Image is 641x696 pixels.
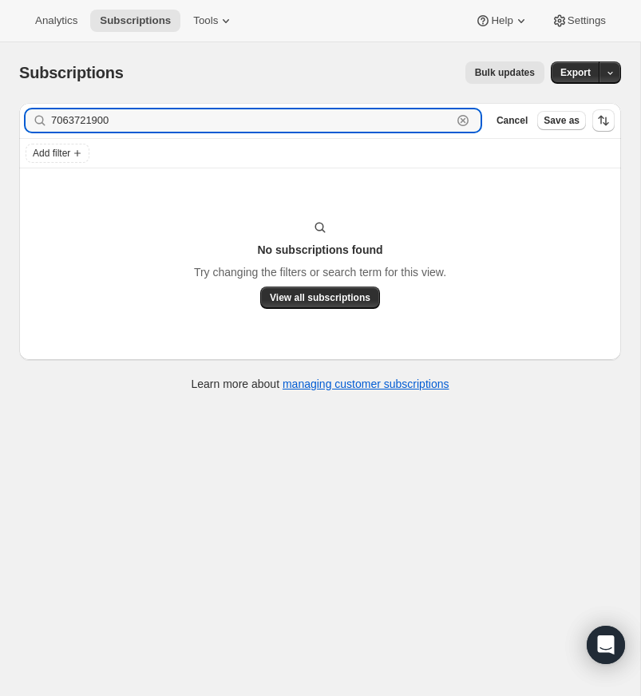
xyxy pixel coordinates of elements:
span: Bulk updates [475,66,535,79]
span: Save as [544,114,580,127]
div: Open Intercom Messenger [587,626,625,664]
button: View all subscriptions [260,287,380,309]
span: View all subscriptions [270,291,370,304]
button: Clear [455,113,471,129]
a: managing customer subscriptions [283,378,449,390]
button: Sort the results [592,109,615,132]
span: Tools [193,14,218,27]
button: Bulk updates [465,61,544,84]
button: Settings [542,10,615,32]
span: Settings [568,14,606,27]
button: Cancel [490,111,534,130]
button: Tools [184,10,243,32]
span: Subscriptions [100,14,171,27]
span: Add filter [33,147,70,160]
span: Analytics [35,14,77,27]
button: Export [551,61,600,84]
h3: No subscriptions found [257,242,382,258]
span: Subscriptions [19,64,124,81]
p: Try changing the filters or search term for this view. [194,264,446,280]
button: Add filter [26,144,89,163]
button: Analytics [26,10,87,32]
button: Help [465,10,538,32]
span: Cancel [497,114,528,127]
span: Help [491,14,512,27]
span: Export [560,66,591,79]
button: Save as [537,111,586,130]
p: Learn more about [192,376,449,392]
input: Filter subscribers [51,109,452,132]
button: Subscriptions [90,10,180,32]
